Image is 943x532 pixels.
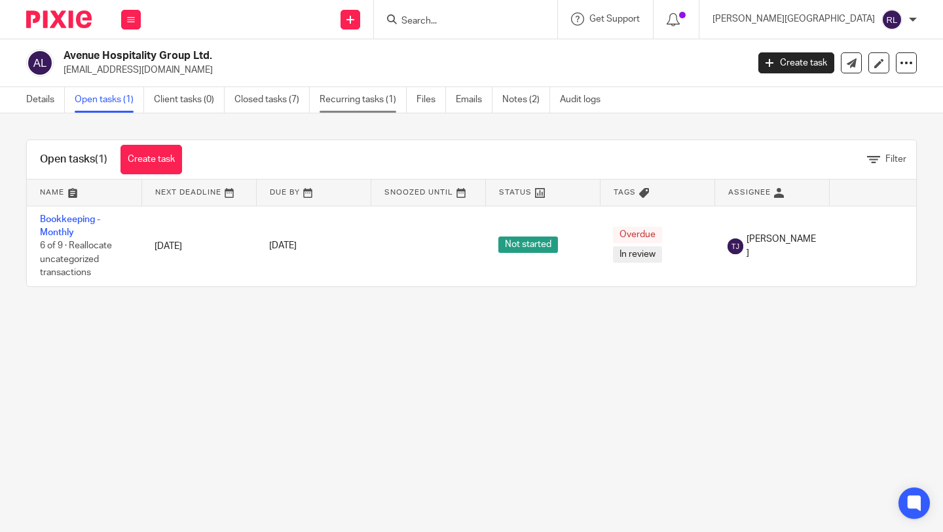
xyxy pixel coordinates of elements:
[498,237,558,253] span: Not started
[40,153,107,166] h1: Open tasks
[75,87,144,113] a: Open tasks (1)
[64,64,739,77] p: [EMAIL_ADDRESS][DOMAIN_NAME]
[384,189,453,196] span: Snoozed Until
[26,49,54,77] img: svg%3E
[613,227,662,243] span: Overdue
[141,206,256,286] td: [DATE]
[154,87,225,113] a: Client tasks (0)
[269,242,297,251] span: [DATE]
[26,87,65,113] a: Details
[120,145,182,174] a: Create task
[95,154,107,164] span: (1)
[589,14,640,24] span: Get Support
[26,10,92,28] img: Pixie
[40,215,100,237] a: Bookkeeping - Monthly
[758,52,834,73] a: Create task
[885,155,906,164] span: Filter
[234,87,310,113] a: Closed tasks (7)
[499,189,532,196] span: Status
[40,241,112,277] span: 6 of 9 · Reallocate uncategorized transactions
[728,238,743,254] img: svg%3E
[502,87,550,113] a: Notes (2)
[320,87,407,113] a: Recurring tasks (1)
[613,246,662,263] span: In review
[747,233,816,259] span: [PERSON_NAME]
[712,12,875,26] p: [PERSON_NAME][GEOGRAPHIC_DATA]
[416,87,446,113] a: Files
[881,9,902,30] img: svg%3E
[456,87,492,113] a: Emails
[400,16,518,28] input: Search
[560,87,610,113] a: Audit logs
[64,49,604,63] h2: Avenue Hospitality Group Ltd.
[614,189,636,196] span: Tags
